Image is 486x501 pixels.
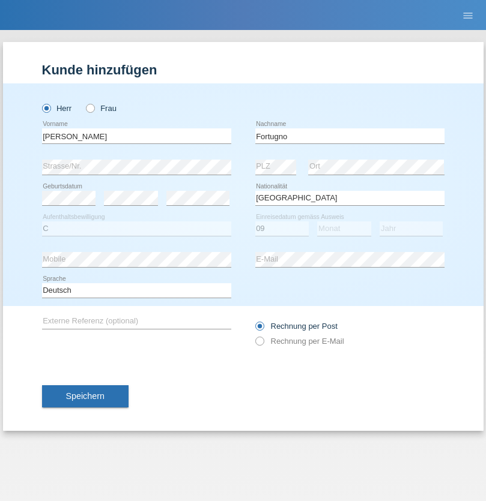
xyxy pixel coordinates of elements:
a: menu [456,11,480,19]
label: Rechnung per Post [255,322,338,331]
label: Rechnung per E-Mail [255,337,344,346]
span: Speichern [66,391,105,401]
h1: Kunde hinzufügen [42,62,445,77]
input: Rechnung per Post [255,322,263,337]
label: Herr [42,104,72,113]
input: Frau [86,104,94,112]
input: Rechnung per E-Mail [255,337,263,352]
button: Speichern [42,385,129,408]
input: Herr [42,104,50,112]
i: menu [462,10,474,22]
label: Frau [86,104,117,113]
